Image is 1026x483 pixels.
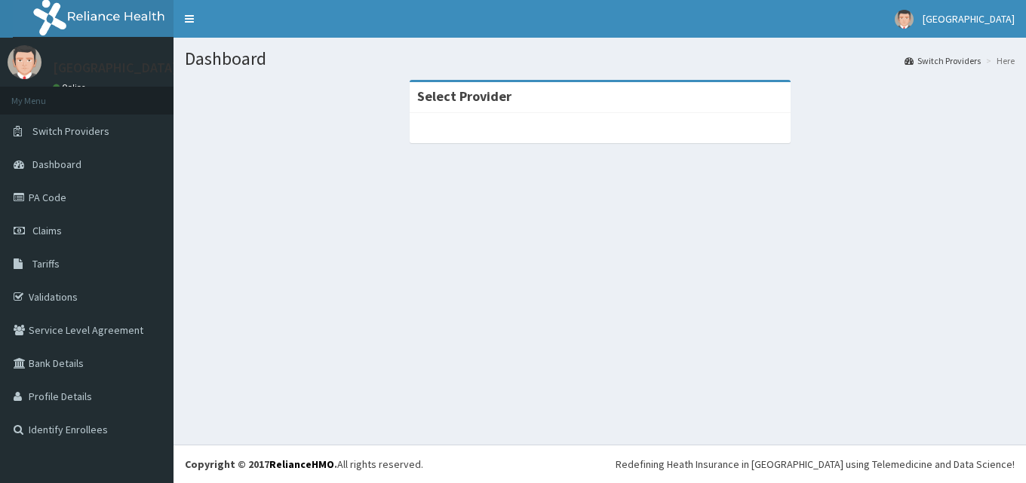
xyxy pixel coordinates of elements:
span: Tariffs [32,257,60,271]
img: User Image [895,10,914,29]
div: Redefining Heath Insurance in [GEOGRAPHIC_DATA] using Telemedicine and Data Science! [616,457,1015,472]
p: [GEOGRAPHIC_DATA] [53,61,177,75]
span: [GEOGRAPHIC_DATA] [923,12,1015,26]
li: Here [982,54,1015,67]
a: Online [53,82,89,93]
span: Claims [32,224,62,237]
span: Dashboard [32,157,81,171]
strong: Copyright © 2017 . [185,457,337,471]
strong: Select Provider [417,87,511,105]
a: Switch Providers [905,54,981,67]
footer: All rights reserved. [174,445,1026,483]
img: User Image [8,45,41,79]
a: RelianceHMO [269,457,334,471]
h1: Dashboard [185,49,1015,69]
span: Switch Providers [32,124,109,138]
